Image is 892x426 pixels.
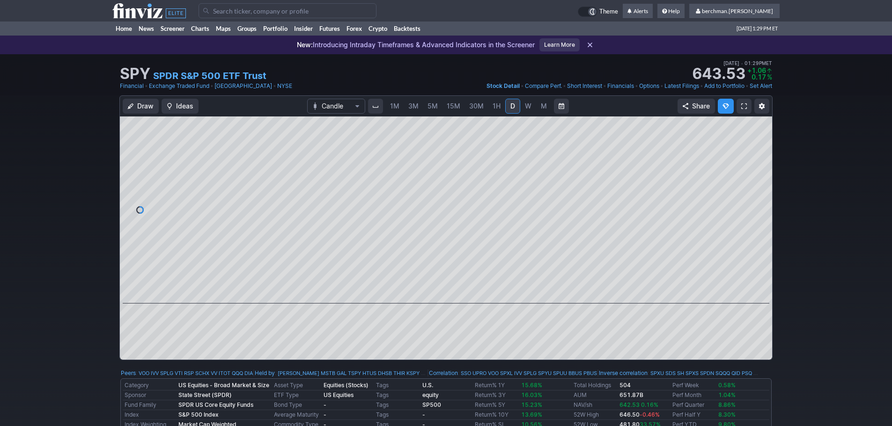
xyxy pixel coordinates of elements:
span: 30M [469,102,484,110]
a: TSPY [348,368,361,378]
a: IVV [151,368,159,378]
td: NAV/sh [572,400,618,410]
span: Stock Detail [487,82,520,89]
a: VTI [175,368,183,378]
button: Chart Type [307,99,365,114]
span: 15.23% [521,401,542,408]
b: SPDR US Core Equity Funds [178,401,253,408]
a: KSPY [406,368,420,378]
a: PSQ [742,368,752,378]
a: Stock Detail [487,81,520,91]
a: 5M [423,99,442,114]
a: SPXU [650,368,664,378]
a: SPDR S&P 500 ETF Trust [153,69,266,82]
a: ITOT [219,368,230,378]
td: Average Maturity [272,410,322,420]
span: New: [297,41,313,49]
td: Tags [374,410,420,420]
span: • [210,81,214,91]
a: Fullscreen [737,99,752,114]
span: Theme [599,7,618,17]
a: SPXL [500,368,513,378]
a: SCHX [195,368,209,378]
a: Screener [157,22,188,36]
a: VV [211,368,217,378]
a: SQQQ [715,368,730,378]
a: Portfolio [260,22,291,36]
span: [DATE] 1:29 PM ET [737,22,778,36]
a: Crypto [365,22,391,36]
span: • [700,81,703,91]
span: D [510,102,515,110]
td: Category [123,381,177,390]
button: Ideas [162,99,199,114]
a: Latest Filings [664,81,699,91]
a: Groups [234,22,260,36]
a: Home [112,22,135,36]
span: 13.69% [521,411,542,418]
b: 504 [619,382,631,389]
a: SSO [461,368,471,378]
span: • [521,81,524,91]
a: [GEOGRAPHIC_DATA] [214,81,272,91]
a: SPUU [553,368,567,378]
span: 1.04% [718,391,736,398]
a: Exchange Traded Fund [149,81,209,91]
span: Share [692,101,710,111]
a: 1M [386,99,404,114]
span: 16.03% [521,391,542,398]
a: Financial [120,81,144,91]
span: • [635,81,638,91]
a: Inverse correlation [599,369,648,376]
a: SPDN [700,368,714,378]
button: Interval [368,99,383,114]
span: Draw [137,101,154,111]
b: - [324,401,326,408]
a: SP500 [422,401,441,408]
a: Futures [316,22,343,36]
a: U.S. [422,382,433,389]
a: 3M [404,99,423,114]
b: - [422,411,425,418]
td: Index [123,410,177,420]
span: 642.53 [619,401,640,408]
a: 15M [442,99,464,114]
span: 1H [493,102,501,110]
span: Latest Filings [664,82,699,89]
a: SPYU [538,368,552,378]
a: equity [422,391,439,398]
h1: SPY [120,66,150,81]
span: 0.16% [641,401,658,408]
a: VOO [488,368,499,378]
a: PBUS [583,368,597,378]
a: Maps [213,22,234,36]
button: Explore new features [718,99,734,114]
td: Tags [374,390,420,400]
span: 15M [447,102,460,110]
a: DHSB [378,368,392,378]
a: Correlation [429,369,458,376]
a: Compare Perf. [525,81,562,91]
div: : [121,368,253,378]
a: Forex [343,22,365,36]
td: Perf Half Y [671,410,716,420]
a: VOO [139,368,149,378]
button: Chart Settings [754,99,769,114]
td: ETF Type [272,390,322,400]
button: Draw [123,99,159,114]
b: 651.87B [619,391,643,398]
span: 15.68% [521,382,542,389]
a: Alerts [623,4,653,19]
td: Return% 3Y [473,390,519,400]
span: 0.58% [718,382,736,389]
a: [PERSON_NAME] [421,368,463,378]
span: Compare Perf. [525,82,562,89]
span: • [273,81,276,91]
span: • [145,81,148,91]
a: SPXS [686,368,699,378]
b: US Equities - Broad Market & Size [178,382,269,389]
b: - [324,411,326,418]
td: Fund Family [123,400,177,410]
